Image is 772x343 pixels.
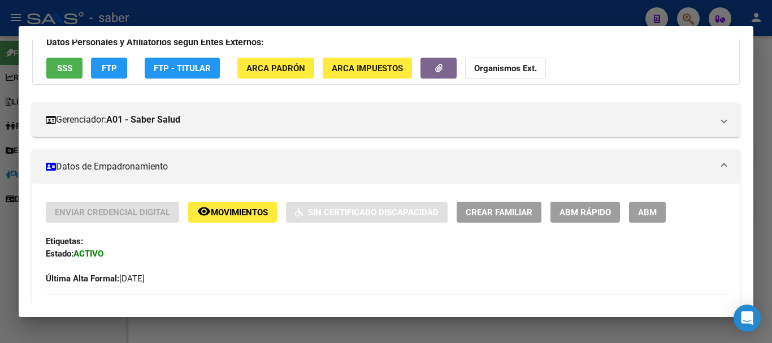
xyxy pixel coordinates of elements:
[46,36,726,49] h3: Datos Personales y Afiliatorios según Entes Externos:
[188,202,277,223] button: Movimientos
[145,58,220,79] button: FTP - Titular
[323,58,412,79] button: ARCA Impuestos
[32,103,740,137] mat-expansion-panel-header: Gerenciador:A01 - Saber Salud
[32,150,740,184] mat-expansion-panel-header: Datos de Empadronamiento
[73,249,103,259] strong: ACTIVO
[237,58,314,79] button: ARCA Padrón
[550,202,620,223] button: ABM Rápido
[560,207,611,218] span: ABM Rápido
[629,202,666,223] button: ABM
[55,207,170,218] span: Enviar Credencial Digital
[46,160,713,173] mat-panel-title: Datos de Empadronamiento
[106,113,180,127] strong: A01 - Saber Salud
[286,202,448,223] button: Sin Certificado Discapacidad
[46,58,83,79] button: SSS
[154,63,211,73] span: FTP - Titular
[46,202,179,223] button: Enviar Credencial Digital
[246,63,305,73] span: ARCA Padrón
[465,58,546,79] button: Organismos Ext.
[102,63,117,73] span: FTP
[211,207,268,218] span: Movimientos
[57,63,72,73] span: SSS
[46,249,73,259] strong: Estado:
[197,205,211,218] mat-icon: remove_red_eye
[457,202,541,223] button: Crear Familiar
[638,207,657,218] span: ABM
[474,63,537,73] strong: Organismos Ext.
[466,207,532,218] span: Crear Familiar
[91,58,127,79] button: FTP
[46,273,145,284] span: [DATE]
[46,236,83,246] strong: Etiquetas:
[332,63,403,73] span: ARCA Impuestos
[46,273,119,284] strong: Última Alta Formal:
[46,113,713,127] mat-panel-title: Gerenciador:
[734,305,761,332] div: Open Intercom Messenger
[308,207,439,218] span: Sin Certificado Discapacidad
